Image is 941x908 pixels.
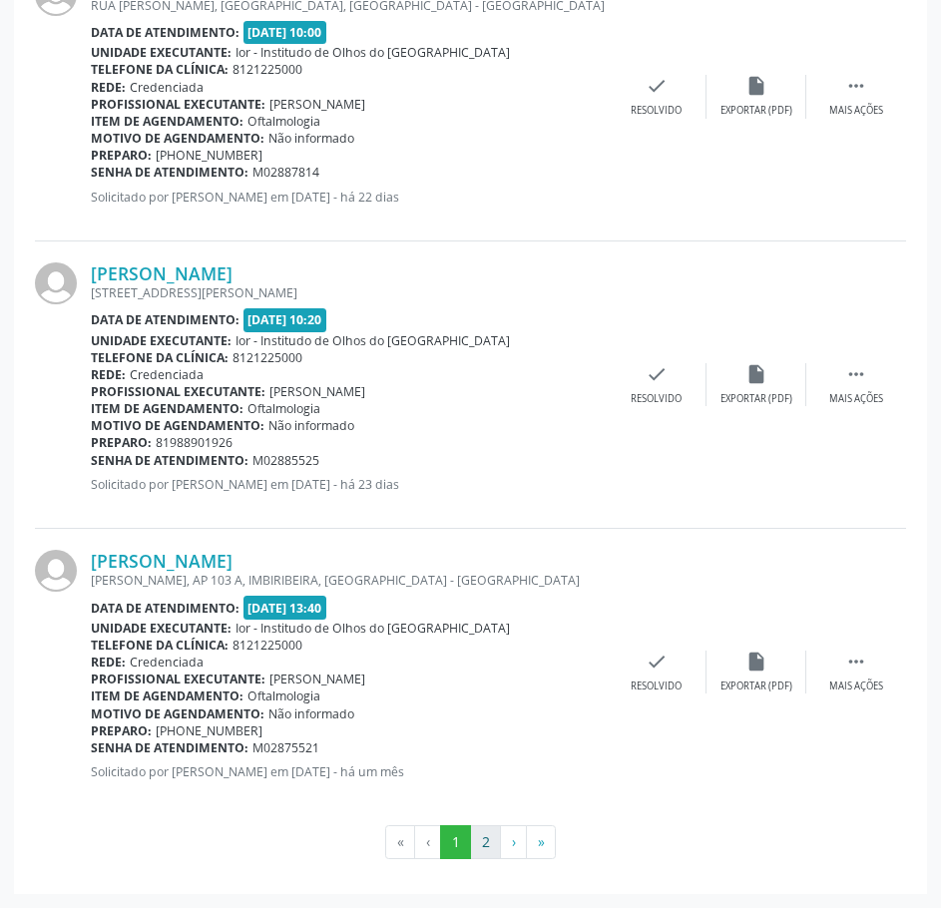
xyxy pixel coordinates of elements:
span: [DATE] 10:20 [243,308,327,331]
span: M02885525 [252,452,319,469]
div: Exportar (PDF) [720,392,792,406]
b: Profissional executante: [91,96,265,113]
span: [PERSON_NAME] [269,671,365,687]
div: Mais ações [829,680,883,693]
img: img [35,550,77,592]
b: Preparo: [91,722,152,739]
b: Motivo de agendamento: [91,417,264,434]
span: Credenciada [130,79,204,96]
b: Rede: [91,654,126,671]
span: 8121225000 [233,349,302,366]
div: [PERSON_NAME], AP 103 A, IMBIRIBEIRA, [GEOGRAPHIC_DATA] - [GEOGRAPHIC_DATA] [91,572,607,589]
i: insert_drive_file [745,651,767,673]
b: Motivo de agendamento: [91,705,264,722]
b: Item de agendamento: [91,113,243,130]
b: Telefone da clínica: [91,61,229,78]
b: Profissional executante: [91,671,265,687]
button: Go to last page [526,825,556,859]
b: Unidade executante: [91,620,232,637]
a: [PERSON_NAME] [91,262,233,284]
b: Telefone da clínica: [91,349,229,366]
div: Resolvido [631,680,682,693]
b: Senha de atendimento: [91,452,248,469]
b: Preparo: [91,147,152,164]
span: Não informado [268,130,354,147]
span: Ior - Institudo de Olhos do [GEOGRAPHIC_DATA] [235,44,510,61]
span: M02887814 [252,164,319,181]
span: Credenciada [130,654,204,671]
span: Credenciada [130,366,204,383]
div: Resolvido [631,104,682,118]
span: Oftalmologia [247,113,320,130]
button: Go to next page [500,825,527,859]
b: Preparo: [91,434,152,451]
b: Data de atendimento: [91,311,239,328]
b: Rede: [91,366,126,383]
span: Oftalmologia [247,400,320,417]
span: [PERSON_NAME] [269,96,365,113]
span: [DATE] 10:00 [243,21,327,44]
img: img [35,262,77,304]
i: check [646,651,668,673]
span: Oftalmologia [247,687,320,704]
div: Exportar (PDF) [720,104,792,118]
i:  [845,651,867,673]
i: check [646,363,668,385]
i:  [845,363,867,385]
div: [STREET_ADDRESS][PERSON_NAME] [91,284,607,301]
span: Ior - Institudo de Olhos do [GEOGRAPHIC_DATA] [235,332,510,349]
div: Mais ações [829,104,883,118]
span: Não informado [268,417,354,434]
span: [DATE] 13:40 [243,596,327,619]
b: Data de atendimento: [91,600,239,617]
span: [PHONE_NUMBER] [156,147,262,164]
i: insert_drive_file [745,363,767,385]
b: Senha de atendimento: [91,164,248,181]
b: Item de agendamento: [91,687,243,704]
span: Ior - Institudo de Olhos do [GEOGRAPHIC_DATA] [235,620,510,637]
div: Exportar (PDF) [720,680,792,693]
b: Data de atendimento: [91,24,239,41]
b: Unidade executante: [91,44,232,61]
p: Solicitado por [PERSON_NAME] em [DATE] - há 23 dias [91,476,607,493]
i:  [845,75,867,97]
b: Telefone da clínica: [91,637,229,654]
span: 81988901926 [156,434,233,451]
ul: Pagination [35,825,906,859]
span: M02875521 [252,739,319,756]
b: Unidade executante: [91,332,232,349]
i: check [646,75,668,97]
span: 8121225000 [233,61,302,78]
i: insert_drive_file [745,75,767,97]
b: Profissional executante: [91,383,265,400]
button: Go to page 2 [470,825,501,859]
p: Solicitado por [PERSON_NAME] em [DATE] - há um mês [91,763,607,780]
b: Motivo de agendamento: [91,130,264,147]
b: Item de agendamento: [91,400,243,417]
b: Rede: [91,79,126,96]
span: [PERSON_NAME] [269,383,365,400]
div: Mais ações [829,392,883,406]
div: Resolvido [631,392,682,406]
a: [PERSON_NAME] [91,550,233,572]
p: Solicitado por [PERSON_NAME] em [DATE] - há 22 dias [91,189,607,206]
span: Não informado [268,705,354,722]
span: [PHONE_NUMBER] [156,722,262,739]
button: Go to page 1 [440,825,471,859]
span: 8121225000 [233,637,302,654]
b: Senha de atendimento: [91,739,248,756]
